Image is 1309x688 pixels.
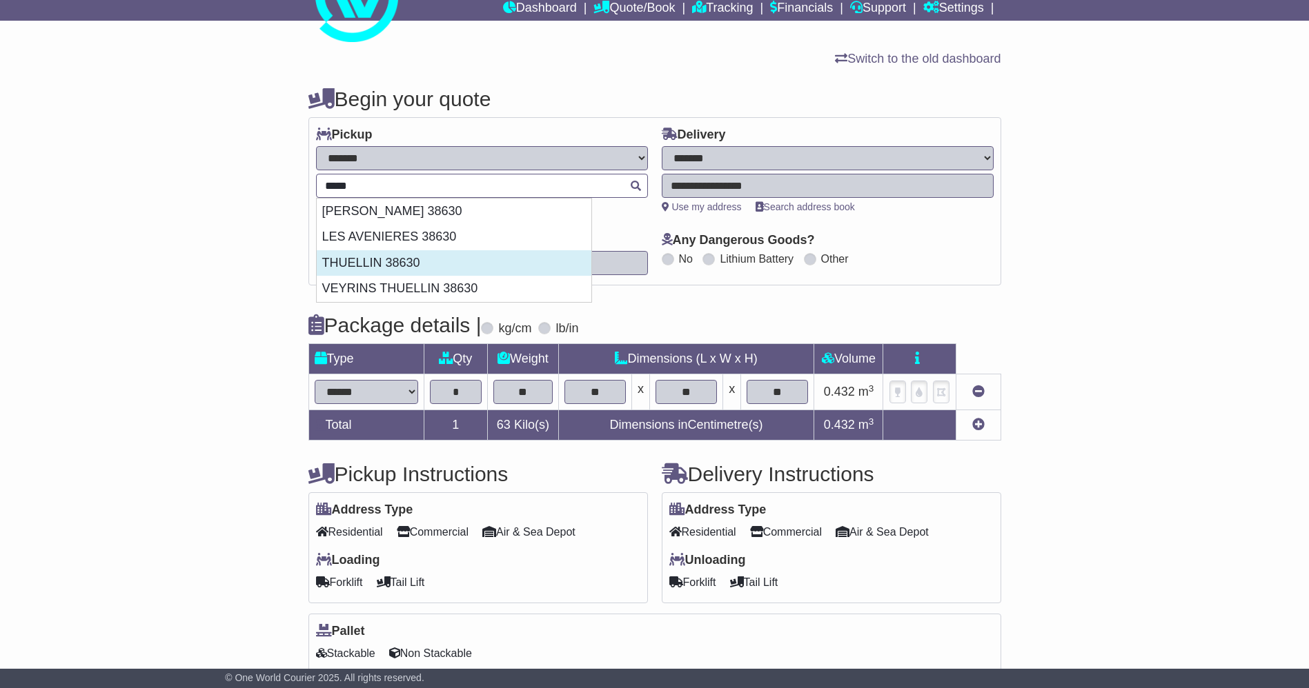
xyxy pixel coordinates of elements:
label: kg/cm [498,321,531,336]
span: Tail Lift [377,571,425,593]
span: © One World Courier 2025. All rights reserved. [225,672,424,683]
td: 1 [424,410,488,441]
label: Other [821,252,849,265]
td: x [723,374,741,410]
td: Dimensions in Centimetre(s) [558,410,814,441]
span: Air & Sea Depot [482,521,575,543]
a: Remove this item [972,385,985,398]
span: Tail Lift [730,571,778,593]
span: Forklift [669,571,716,593]
div: LES AVENIERES 38630 [317,224,591,250]
div: VEYRINS THUELLIN 38630 [317,276,591,302]
span: 0.432 [824,385,855,398]
span: Stackable [316,643,375,664]
label: Address Type [669,503,767,518]
sup: 3 [869,416,874,427]
label: lb/in [555,321,578,336]
td: Type [308,344,424,374]
a: Add new item [972,418,985,432]
td: Qty [424,344,488,374]
label: Pickup [316,128,373,143]
h4: Begin your quote [308,88,1001,110]
span: Non Stackable [389,643,472,664]
span: m [858,418,874,432]
label: Unloading [669,553,746,568]
label: Address Type [316,503,413,518]
label: No [679,252,693,265]
span: 63 [497,418,511,432]
span: Residential [669,521,736,543]
span: Air & Sea Depot [836,521,929,543]
td: Kilo(s) [488,410,559,441]
td: Total [308,410,424,441]
label: Delivery [662,128,726,143]
span: Commercial [750,521,822,543]
label: Any Dangerous Goods? [662,233,815,248]
sup: 3 [869,383,874,394]
label: Loading [316,553,380,568]
td: Volume [814,344,883,374]
span: Commercial [397,521,469,543]
div: THUELLIN 38630 [317,250,591,276]
h4: Package details | [308,314,482,336]
h4: Pickup Instructions [308,463,648,485]
span: m [858,385,874,398]
span: Residential [316,521,383,543]
h4: Delivery Instructions [662,463,1001,485]
div: [PERSON_NAME] 38630 [317,199,591,225]
span: 0.432 [824,418,855,432]
label: Lithium Battery [720,252,794,265]
td: Weight [488,344,559,374]
span: Forklift [316,571,363,593]
a: Use my address [662,201,742,212]
td: x [631,374,649,410]
typeahead: Please provide city [316,174,648,198]
td: Dimensions (L x W x H) [558,344,814,374]
label: Pallet [316,624,365,639]
a: Search address book [756,201,855,212]
a: Switch to the old dashboard [835,52,1001,65]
